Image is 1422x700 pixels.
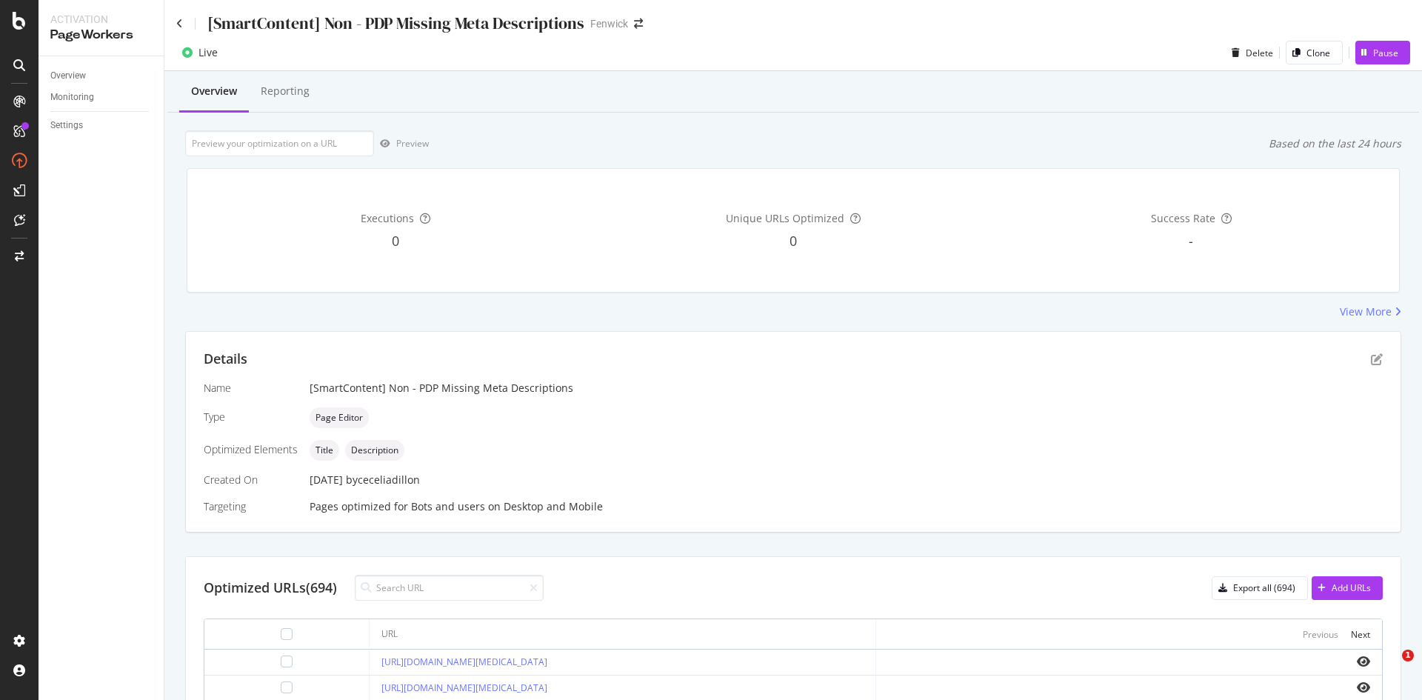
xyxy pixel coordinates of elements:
span: 1 [1402,650,1414,661]
div: View More [1340,304,1392,319]
div: URL [381,627,398,641]
div: Bots and users [411,499,485,514]
div: Live [198,45,218,60]
span: Page Editor [316,413,363,422]
a: Monitoring [50,90,153,105]
div: [SmartContent] Non - PDP Missing Meta Descriptions [310,381,1383,396]
button: Next [1351,625,1370,643]
div: pen-to-square [1371,353,1383,365]
button: Delete [1226,41,1273,64]
div: neutral label [345,440,404,461]
a: Overview [50,68,153,84]
button: Add URLs [1312,576,1383,600]
button: Previous [1303,625,1338,643]
div: Type [204,410,298,424]
iframe: Intercom live chat [1372,650,1407,685]
div: Name [204,381,298,396]
div: Pause [1373,47,1398,59]
button: Export all (694) [1212,576,1308,600]
div: Targeting [204,499,298,514]
div: arrow-right-arrow-left [634,19,643,29]
div: Optimized URLs (694) [204,579,337,598]
div: Created On [204,473,298,487]
a: [URL][DOMAIN_NAME][MEDICAL_DATA] [381,681,547,694]
div: Activation [50,12,152,27]
div: Delete [1246,47,1273,59]
div: Details [204,350,247,369]
button: Clone [1286,41,1343,64]
span: 0 [790,232,797,250]
div: Desktop and Mobile [504,499,603,514]
div: Clone [1306,47,1330,59]
div: Add URLs [1332,581,1371,594]
span: Success Rate [1151,211,1215,225]
div: Reporting [261,84,310,99]
div: [DATE] [310,473,1383,487]
span: Executions [361,211,414,225]
i: eye [1357,656,1370,667]
div: Based on the last 24 hours [1269,136,1401,151]
div: by ceceliadillon [346,473,420,487]
div: Settings [50,118,83,133]
div: Export all (694) [1233,581,1295,594]
div: Overview [50,68,86,84]
div: Fenwick [590,16,628,31]
i: eye [1357,681,1370,693]
span: Unique URLs Optimized [726,211,844,225]
span: Title [316,446,333,455]
input: Search URL [355,575,544,601]
div: Overview [191,84,237,99]
a: Click to go back [176,19,183,29]
span: 0 [392,232,399,250]
span: - [1189,232,1193,250]
a: View More [1340,304,1401,319]
button: Pause [1355,41,1410,64]
div: PageWorkers [50,27,152,44]
button: Preview [374,132,429,156]
div: neutral label [310,407,369,428]
span: Description [351,446,398,455]
div: [SmartContent] Non - PDP Missing Meta Descriptions [207,12,584,35]
div: Optimized Elements [204,442,298,457]
div: Preview [396,137,429,150]
div: Monitoring [50,90,94,105]
div: Next [1351,628,1370,641]
input: Preview your optimization on a URL [185,130,374,156]
div: neutral label [310,440,339,461]
div: Pages optimized for on [310,499,1383,514]
a: [URL][DOMAIN_NAME][MEDICAL_DATA] [381,656,547,668]
a: Settings [50,118,153,133]
div: Previous [1303,628,1338,641]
